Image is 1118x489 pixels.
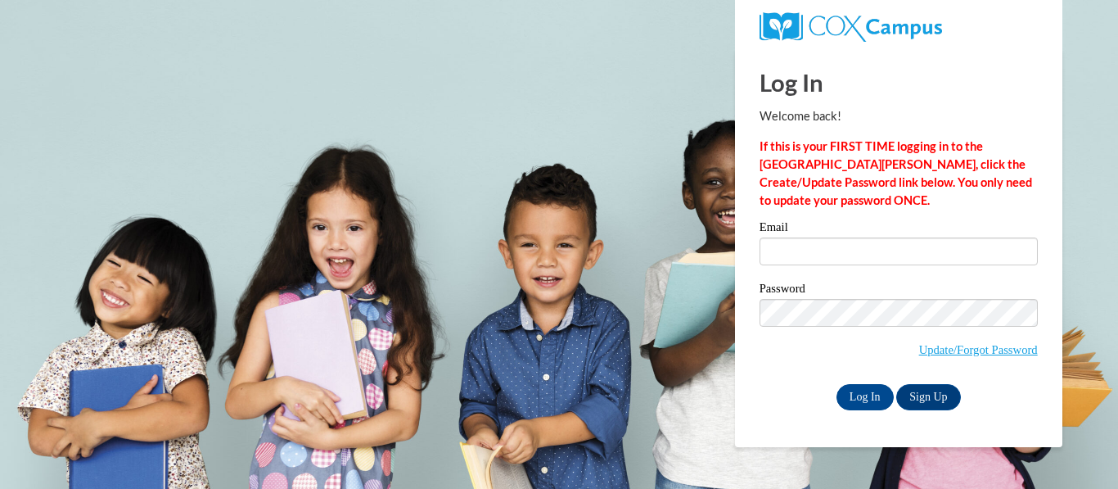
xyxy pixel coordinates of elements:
[896,384,960,410] a: Sign Up
[760,12,942,42] img: COX Campus
[760,19,942,33] a: COX Campus
[760,107,1038,125] p: Welcome back!
[836,384,894,410] input: Log In
[760,66,1038,99] h1: Log In
[760,283,1038,299] label: Password
[760,139,1032,207] strong: If this is your FIRST TIME logging in to the [GEOGRAPHIC_DATA][PERSON_NAME], click the Create/Upd...
[760,221,1038,238] label: Email
[919,343,1038,356] a: Update/Forgot Password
